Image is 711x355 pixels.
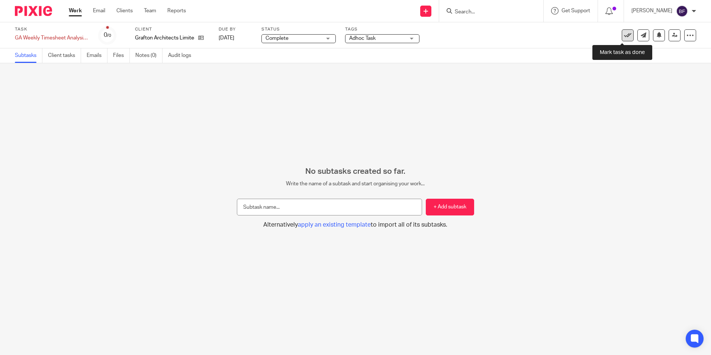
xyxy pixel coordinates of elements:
[426,199,474,215] button: + Add subtask
[167,7,186,15] a: Reports
[562,8,590,13] span: Get Support
[237,199,422,215] input: Subtask name...
[261,26,336,32] label: Status
[15,48,42,63] a: Subtasks
[298,222,371,228] span: apply an existing template
[237,221,474,229] button: Alternativelyapply an existing templateto import all of its subtasks.
[15,26,89,32] label: Task
[237,180,474,188] p: Write the name of a subtask and start organising your work...
[113,48,130,63] a: Files
[116,7,133,15] a: Clients
[144,7,156,15] a: Team
[266,36,289,41] span: Complete
[237,167,474,176] h2: No subtasks created so far.
[135,34,194,42] p: Grafton Architects Limited
[349,36,376,41] span: Adhoc Task
[345,26,419,32] label: Tags
[15,6,52,16] img: Pixie
[87,48,107,63] a: Emails
[219,35,234,41] span: [DATE]
[168,48,197,63] a: Audit logs
[454,9,521,16] input: Search
[631,7,672,15] p: [PERSON_NAME]
[15,34,89,42] div: GA Weekly Timesheet Analysis and Reporting
[93,7,105,15] a: Email
[69,7,82,15] a: Work
[48,48,81,63] a: Client tasks
[104,31,111,39] div: 0
[107,33,111,38] small: /0
[676,5,688,17] img: svg%3E
[135,26,209,32] label: Client
[219,26,252,32] label: Due by
[135,48,163,63] a: Notes (0)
